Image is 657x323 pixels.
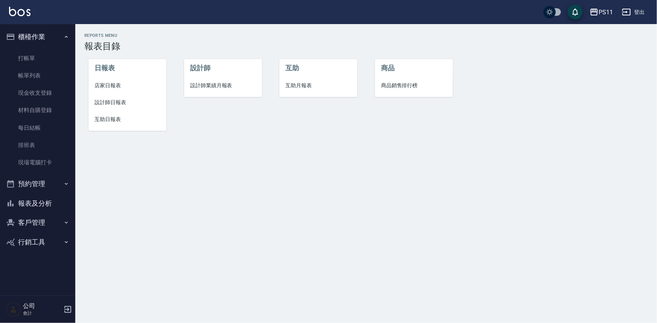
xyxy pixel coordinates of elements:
a: 設計師日報表 [88,94,166,111]
a: 每日結帳 [3,119,72,136]
span: 店家日報表 [95,82,160,89]
a: 現場電腦打卡 [3,154,72,171]
span: 互助月報表 [285,82,351,89]
img: Person [6,302,21,317]
div: PS11 [599,8,613,17]
a: 排班表 [3,136,72,154]
a: 材料自購登錄 [3,102,72,119]
h5: 公司 [23,302,61,310]
button: 行銷工具 [3,232,72,252]
button: 登出 [619,5,648,19]
span: 商品銷售排行榜 [381,82,447,89]
span: 設計師業績月報表 [190,82,256,89]
button: 櫃檯作業 [3,27,72,47]
button: PS11 [587,5,616,20]
button: 報表及分析 [3,194,72,213]
button: save [568,5,583,20]
a: 互助日報表 [88,111,166,128]
span: 互助日報表 [95,115,160,123]
button: 客戶管理 [3,213,72,232]
a: 打帳單 [3,50,72,67]
li: 設計師 [184,59,262,77]
p: 會計 [23,310,61,317]
a: 設計師業績月報表 [184,77,262,94]
a: 帳單列表 [3,67,72,84]
img: Logo [9,7,30,16]
li: 日報表 [88,59,166,77]
h2: Reports Menu [84,33,648,38]
a: 現金收支登錄 [3,84,72,102]
a: 互助月報表 [279,77,357,94]
button: 預約管理 [3,174,72,194]
a: 店家日報表 [88,77,166,94]
h3: 報表目錄 [84,41,648,52]
span: 設計師日報表 [95,99,160,106]
li: 商品 [375,59,453,77]
li: 互助 [279,59,357,77]
a: 商品銷售排行榜 [375,77,453,94]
